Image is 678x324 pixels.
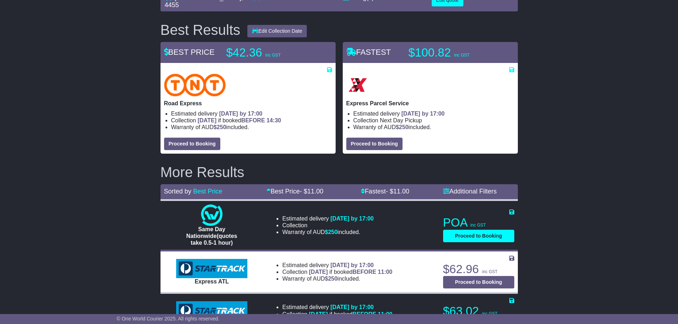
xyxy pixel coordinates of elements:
span: inc GST [482,269,498,274]
span: Sorted by [164,188,191,195]
li: Estimated delivery [171,110,332,117]
span: 250 [399,124,409,130]
li: Estimated delivery [282,304,392,310]
li: Collection [282,269,392,275]
span: - $ [386,188,409,195]
span: $ [396,124,409,130]
span: 11:00 [378,269,393,275]
button: Proceed to Booking [164,138,220,150]
span: $ [214,124,226,130]
li: Warranty of AUD included. [282,275,392,282]
li: Estimated delivery [282,262,392,269]
span: Same Day Nationwide(quotes take 0.5-1 hour) [186,226,237,246]
span: 250 [217,124,226,130]
img: StarTrack: Express [176,301,247,320]
button: Proceed to Booking [443,230,514,242]
span: Express ATL [195,278,229,285]
span: 250 [328,229,338,235]
li: Collection [282,222,374,229]
span: 11.00 [307,188,323,195]
span: 250 [328,276,338,282]
li: Collection [282,311,392,318]
div: Best Results [157,22,244,38]
span: [DATE] by 17:00 [330,262,374,268]
img: One World Courier: Same Day Nationwide(quotes take 0.5-1 hour) [201,205,222,226]
span: - $ [300,188,323,195]
p: POA [443,216,514,230]
span: inc GST [266,53,281,58]
span: BEFORE [352,269,376,275]
span: if booked [309,269,392,275]
li: Warranty of AUD included. [353,124,514,131]
span: [DATE] [309,269,328,275]
span: [DATE] by 17:00 [401,111,445,117]
h2: More Results [161,164,518,180]
span: © One World Courier 2025. All rights reserved. [117,316,220,322]
span: [DATE] by 17:00 [330,304,374,310]
button: Proceed to Booking [443,276,514,288]
img: TNT Domestic: Road Express [164,74,226,96]
span: $ [325,276,338,282]
a: Fastest- $11.00 [361,188,409,195]
span: 11:00 [378,311,393,317]
span: inc GST [482,311,498,316]
span: Next Day Pickup [380,117,422,123]
span: BEFORE [241,117,265,123]
li: Collection [353,117,514,124]
p: Express Parcel Service [346,100,514,107]
span: FASTEST [346,48,391,57]
p: $42.36 [226,46,315,60]
li: Estimated delivery [353,110,514,117]
p: Road Express [164,100,332,107]
span: BEST PRICE [164,48,215,57]
span: 11.00 [393,188,409,195]
p: $62.96 [443,262,514,276]
p: $63.02 [443,304,514,318]
a: Additional Filters [443,188,497,195]
li: Estimated delivery [282,215,374,222]
p: $100.82 [409,46,498,60]
li: Warranty of AUD included. [171,124,332,131]
span: [DATE] by 17:00 [219,111,263,117]
span: $ [325,229,338,235]
img: StarTrack: Express ATL [176,259,247,278]
span: [DATE] by 17:00 [330,216,374,222]
a: Best Price- $11.00 [267,188,323,195]
span: if booked [198,117,281,123]
span: [DATE] [198,117,216,123]
span: 14:30 [267,117,281,123]
a: Best Price [193,188,222,195]
button: Edit Collection Date [247,25,307,37]
img: Border Express: Express Parcel Service [346,74,369,96]
li: Collection [171,117,332,124]
span: BEFORE [352,311,376,317]
li: Warranty of AUD included. [282,229,374,235]
span: inc GST [471,223,486,228]
span: inc GST [454,53,469,58]
button: Proceed to Booking [346,138,403,150]
span: if booked [309,311,392,317]
span: [DATE] [309,311,328,317]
